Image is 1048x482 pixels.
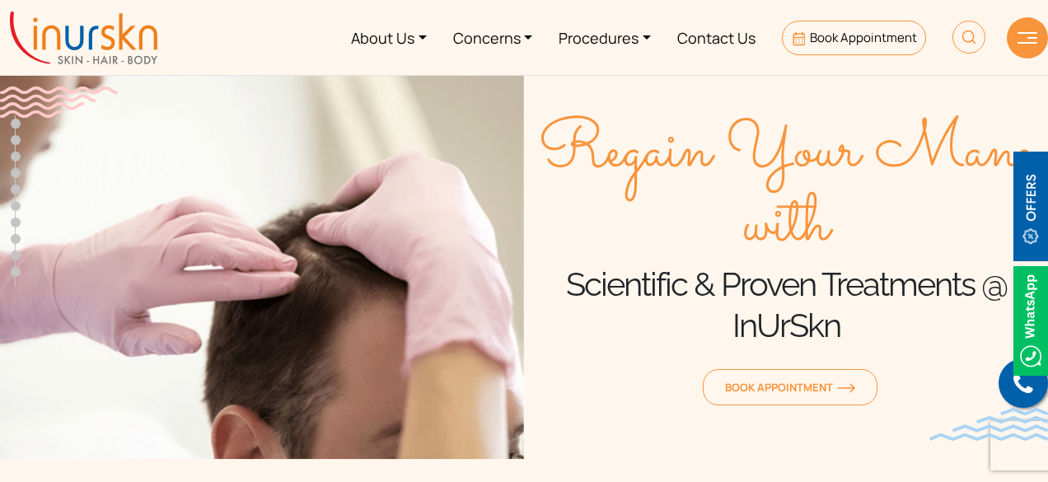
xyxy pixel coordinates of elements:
[545,7,664,68] a: Procedures
[1018,32,1037,44] img: hamLine.svg
[10,12,157,64] img: inurskn-logo
[1013,266,1048,376] img: Whatsappicon
[782,21,926,55] a: Book Appointment
[440,7,546,68] a: Concerns
[952,21,985,54] img: HeaderSearch
[703,369,877,405] a: Book Appointmentorange-arrow
[524,264,1048,346] h1: Scientific & Proven Treatments @ InUrSkn
[810,29,917,46] span: Book Appointment
[1013,152,1048,261] img: offerBt
[725,380,855,395] span: Book Appointment
[664,7,769,68] a: Contact Us
[1013,310,1048,328] a: Whatsappicon
[338,7,440,68] a: About Us
[837,383,855,393] img: orange-arrow
[929,408,1048,441] img: bluewave
[524,115,1048,264] span: Regain Your Mane with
